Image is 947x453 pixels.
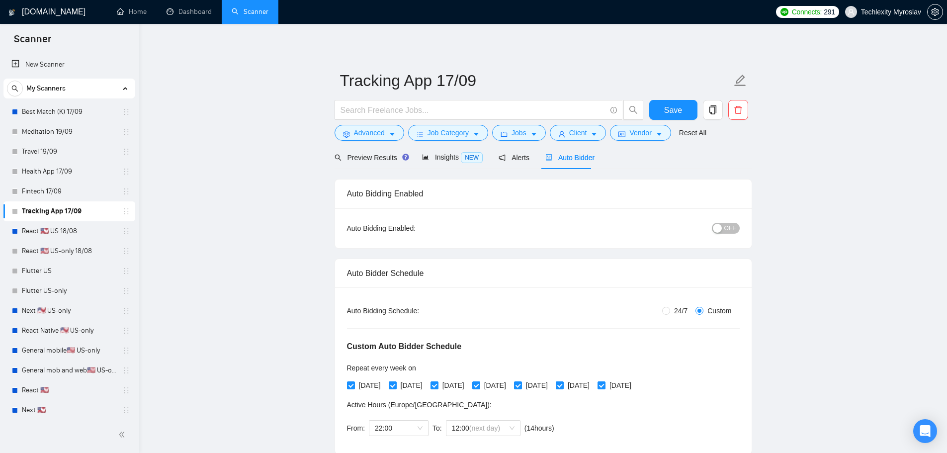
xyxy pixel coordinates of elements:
a: Flutter US [22,261,116,281]
span: double-left [118,430,128,440]
span: Alerts [499,154,529,162]
span: holder [122,227,130,235]
button: delete [728,100,748,120]
span: Custom [703,305,735,316]
span: Job Category [428,127,469,138]
a: Next 🇺🇸 US-only [22,301,116,321]
a: Health App 17/09 [22,162,116,181]
span: notification [499,154,506,161]
div: Auto Bidding Enabled: [347,223,478,234]
a: Travel 19/09 [22,142,116,162]
span: Scanner [6,32,59,53]
span: From: [347,424,365,432]
a: New Scanner [11,55,127,75]
div: Open Intercom Messenger [913,419,937,443]
span: My Scanners [26,79,66,98]
a: Reset All [679,127,706,138]
span: holder [122,267,130,275]
div: Tooltip anchor [401,153,410,162]
a: searchScanner [232,7,268,16]
span: [DATE] [605,380,635,391]
span: 291 [824,6,835,17]
span: 12:00 [452,421,515,436]
span: holder [122,148,130,156]
span: holder [122,327,130,335]
a: Meditation 19/09 [22,122,116,142]
span: copy [703,105,722,114]
span: [DATE] [564,380,594,391]
span: [DATE] [397,380,427,391]
span: NEW [461,152,483,163]
span: holder [122,386,130,394]
li: New Scanner [3,55,135,75]
a: Flutter US-only [22,281,116,301]
span: caret-down [656,130,663,138]
a: Next 🇺🇸 [22,400,116,420]
button: Save [649,100,697,120]
span: caret-down [389,130,396,138]
span: holder [122,347,130,355]
span: bars [417,130,424,138]
span: 24/7 [670,305,691,316]
span: holder [122,307,130,315]
div: Auto Bidding Enabled [347,180,740,208]
span: caret-down [473,130,480,138]
span: holder [122,187,130,195]
span: edit [734,74,747,87]
span: (next day) [469,424,500,432]
span: holder [122,108,130,116]
button: folderJobscaret-down [492,125,546,141]
span: Save [664,104,682,116]
span: Preview Results [335,154,406,162]
span: user [848,8,855,15]
span: area-chart [422,154,429,161]
div: Auto Bidding Schedule: [347,305,478,316]
button: search [623,100,643,120]
a: General mob and web🇺🇸 US-only - to be done [22,361,116,380]
span: 22:00 [375,421,423,436]
a: Tracking App 17/09 [22,201,116,221]
button: setting [927,4,943,20]
button: barsJob Categorycaret-down [408,125,488,141]
span: Client [569,127,587,138]
span: [DATE] [355,380,385,391]
button: copy [703,100,723,120]
button: userClientcaret-down [550,125,606,141]
span: ( 14 hours) [524,424,554,432]
span: Auto Bidder [545,154,595,162]
img: logo [8,4,15,20]
a: Fintech 17/09 [22,181,116,201]
span: setting [343,130,350,138]
span: caret-down [591,130,598,138]
div: Auto Bidder Schedule [347,259,740,287]
img: upwork-logo.png [780,8,788,16]
a: dashboardDashboard [167,7,212,16]
span: Active Hours ( Europe/[GEOGRAPHIC_DATA] ): [347,401,492,409]
span: Jobs [512,127,526,138]
span: holder [122,287,130,295]
span: robot [545,154,552,161]
span: [DATE] [480,380,510,391]
span: search [335,154,342,161]
span: [DATE] [522,380,552,391]
button: idcardVendorcaret-down [610,125,671,141]
a: React 🇺🇸 US 18/08 [22,221,116,241]
span: OFF [724,223,736,234]
span: To: [432,424,442,432]
span: Vendor [629,127,651,138]
span: Advanced [354,127,385,138]
span: Insights [422,153,483,161]
button: search [7,81,23,96]
span: setting [928,8,943,16]
a: React 🇺🇸 [22,380,116,400]
a: React Native 🇺🇸 US-only [22,321,116,341]
input: Scanner name... [340,68,732,93]
span: Connects: [792,6,822,17]
a: React 🇺🇸 US-only 18/08 [22,241,116,261]
span: delete [729,105,748,114]
a: General mobile🇺🇸 US-only [22,341,116,361]
span: holder [122,406,130,414]
span: idcard [618,130,625,138]
span: caret-down [530,130,537,138]
span: holder [122,128,130,136]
